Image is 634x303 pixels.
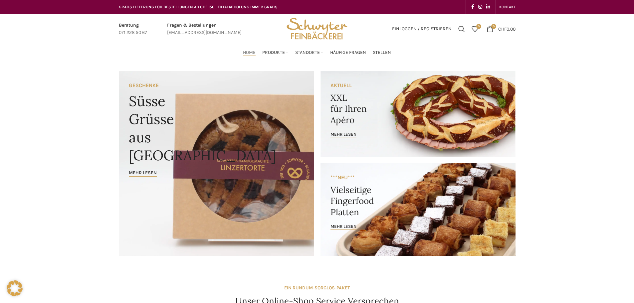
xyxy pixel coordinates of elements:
[373,46,391,59] a: Stellen
[320,163,516,256] a: Banner link
[284,14,349,44] img: Bäckerei Schwyter
[295,50,320,56] span: Standorte
[499,0,516,14] a: KONTAKT
[484,2,492,12] a: Linkedin social link
[491,24,496,29] span: 0
[469,2,476,12] a: Facebook social link
[499,5,516,9] span: KONTAKT
[496,0,519,14] div: Secondary navigation
[476,2,484,12] a: Instagram social link
[115,46,519,59] div: Main navigation
[468,22,482,36] a: 0
[476,24,481,29] span: 0
[392,27,452,31] span: Einloggen / Registrieren
[167,22,242,37] a: Infobox link
[284,26,349,31] a: Site logo
[243,46,256,59] a: Home
[320,71,516,157] a: Banner link
[468,22,482,36] div: Meine Wunschliste
[243,50,256,56] span: Home
[119,5,278,9] span: GRATIS LIEFERUNG FÜR BESTELLUNGEN AB CHF 150 - FILIALABHOLUNG IMMER GRATIS
[284,285,350,291] strong: EIN RUNDUM-SORGLOS-PAKET
[119,71,314,256] a: Banner link
[483,22,519,36] a: 0 CHF0.00
[330,46,366,59] a: Häufige Fragen
[262,46,289,59] a: Produkte
[498,26,507,32] span: CHF
[373,50,391,56] span: Stellen
[330,50,366,56] span: Häufige Fragen
[455,22,468,36] a: Suchen
[389,22,455,36] a: Einloggen / Registrieren
[295,46,323,59] a: Standorte
[498,26,516,32] bdi: 0.00
[119,22,147,37] a: Infobox link
[262,50,285,56] span: Produkte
